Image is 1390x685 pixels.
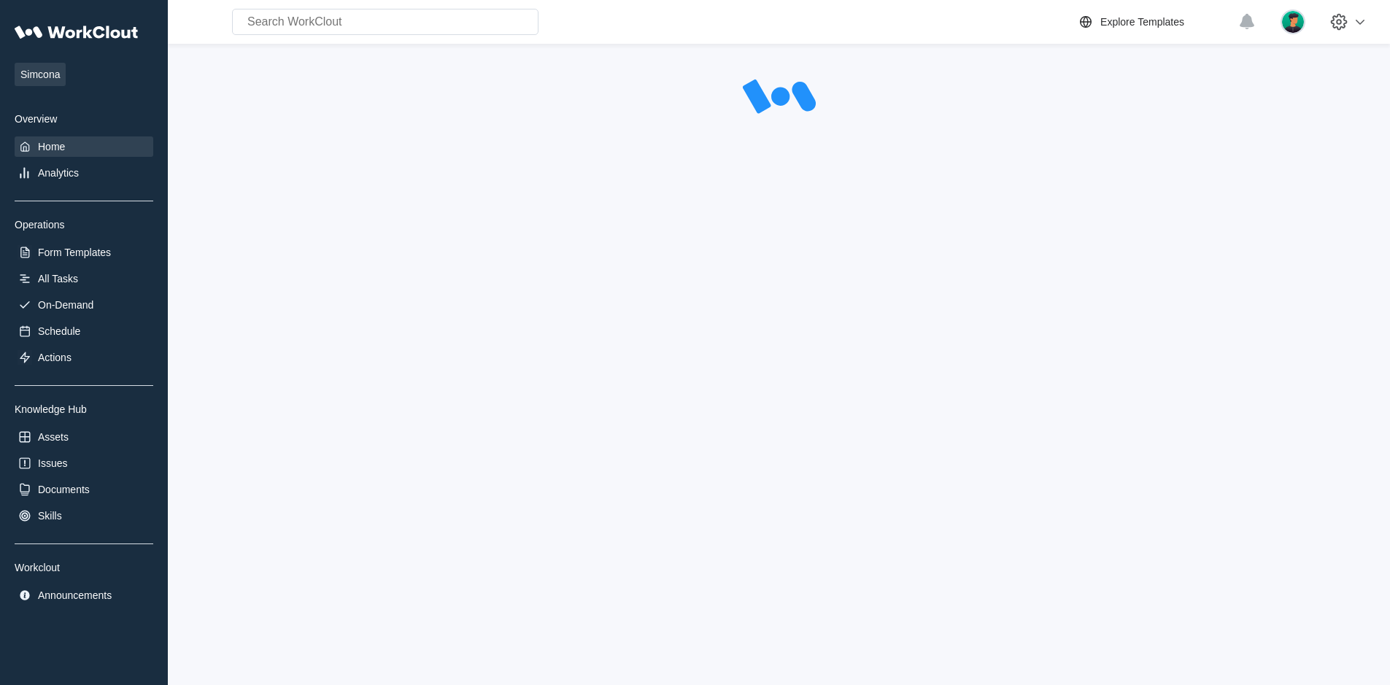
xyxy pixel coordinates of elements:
div: Skills [38,510,62,522]
div: Documents [38,484,90,495]
a: Assets [15,427,153,447]
a: Skills [15,506,153,526]
a: Issues [15,453,153,473]
div: Explore Templates [1100,16,1184,28]
input: Search WorkClout [232,9,538,35]
div: Form Templates [38,247,111,258]
div: Home [38,141,65,152]
div: Operations [15,219,153,231]
a: Explore Templates [1077,13,1231,31]
img: user.png [1281,9,1305,34]
div: All Tasks [38,273,78,285]
a: Announcements [15,585,153,605]
span: Simcona [15,63,66,86]
a: Schedule [15,321,153,341]
a: Analytics [15,163,153,183]
div: Workclout [15,562,153,573]
div: Overview [15,113,153,125]
a: Form Templates [15,242,153,263]
a: Home [15,136,153,157]
div: Announcements [38,589,112,601]
a: Actions [15,347,153,368]
div: Issues [38,457,67,469]
div: On-Demand [38,299,93,311]
a: On-Demand [15,295,153,315]
div: Knowledge Hub [15,403,153,415]
div: Assets [38,431,69,443]
div: Actions [38,352,72,363]
a: Documents [15,479,153,500]
div: Analytics [38,167,79,179]
a: All Tasks [15,268,153,289]
div: Schedule [38,325,80,337]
